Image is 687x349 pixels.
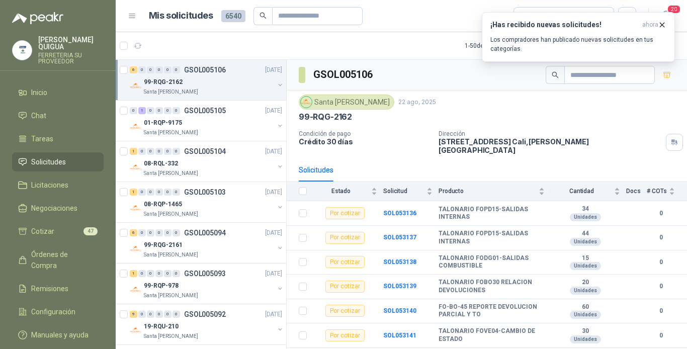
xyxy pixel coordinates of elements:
b: 44 [551,230,620,238]
div: Por cotizar [325,207,365,219]
b: FO-BO-45 REPORTE DEVOLUCION PARCIAL Y TO [439,303,545,319]
p: GSOL005104 [184,148,226,155]
th: Estado [313,182,383,201]
button: ¡Has recibido nuevas solicitudes!ahora Los compradores han publicado nuevas solicitudes en tus ca... [482,12,675,62]
div: 6 [130,229,137,236]
div: 0 [138,229,146,236]
img: Company Logo [130,324,142,336]
div: 0 [164,148,171,155]
span: Cotizar [31,226,54,237]
div: 0 [173,148,180,155]
div: 0 [147,148,154,155]
div: 1 [130,189,137,196]
b: 20 [551,279,620,287]
p: 99-RQG-2161 [144,240,183,250]
a: SOL053137 [383,234,416,241]
b: SOL053141 [383,332,416,339]
div: 0 [164,229,171,236]
div: 0 [173,270,180,277]
div: 0 [173,107,180,114]
a: 9 0 0 0 0 0 GSOL005092[DATE] Company Logo19-RQU-210Santa [PERSON_NAME] [130,308,284,340]
div: 0 [164,270,171,277]
span: Tareas [31,133,53,144]
b: 0 [647,282,675,291]
b: 0 [647,306,675,316]
b: 30 [551,327,620,335]
div: Unidades [570,213,601,221]
span: Remisiones [31,283,68,294]
a: SOL053140 [383,307,416,314]
p: Condición de pago [299,130,431,137]
div: 0 [155,229,163,236]
span: Chat [31,110,46,121]
div: 0 [155,148,163,155]
p: FERRETERIA SU PROVEEDOR [38,52,104,64]
div: Unidades [570,287,601,295]
p: Santa [PERSON_NAME] [144,169,198,178]
span: Órdenes de Compra [31,249,94,271]
a: SOL053139 [383,283,416,290]
p: [DATE] [265,269,282,279]
div: 0 [138,148,146,155]
div: 0 [155,189,163,196]
span: Cantidad [551,188,612,195]
div: 0 [173,229,180,236]
p: 99-RQG-2162 [299,112,352,122]
h3: GSOL005106 [313,67,374,82]
b: TALONARIO FOPD15-SALIDAS INTERNAS [439,206,545,221]
p: 22 ago, 2025 [398,98,436,107]
span: 6540 [221,10,245,22]
div: 0 [147,229,154,236]
p: GSOL005093 [184,270,226,277]
b: SOL053138 [383,258,416,266]
p: Santa [PERSON_NAME] [144,332,198,340]
p: [PERSON_NAME] QUIGUA [38,36,104,50]
div: 1 - 50 de 949 [465,38,527,54]
p: Santa [PERSON_NAME] [144,210,198,218]
span: Inicio [31,87,47,98]
p: Santa [PERSON_NAME] [144,251,198,259]
div: Por cotizar [325,329,365,341]
span: Licitaciones [31,180,68,191]
div: 0 [147,66,154,73]
b: 0 [647,209,675,218]
a: Remisiones [12,279,104,298]
p: GSOL005103 [184,189,226,196]
b: TALONARIO FOVE04-CAMBIO DE ESTADO [439,327,545,343]
span: Solicitud [383,188,424,195]
span: Solicitudes [31,156,66,167]
p: Los compradores han publicado nuevas solicitudes en tus categorías. [490,35,666,53]
span: search [260,12,267,19]
div: Por cotizar [325,305,365,317]
p: GSOL005094 [184,229,226,236]
p: 08-RQP-1465 [144,200,182,209]
p: Santa [PERSON_NAME] [144,292,198,300]
a: Solicitudes [12,152,104,171]
div: 0 [173,311,180,318]
p: [DATE] [265,106,282,116]
span: search [552,71,559,78]
div: Santa [PERSON_NAME] [299,95,394,110]
th: Solicitud [383,182,439,201]
div: 0 [155,311,163,318]
div: Por cotizar [325,281,365,293]
a: 6 0 0 0 0 0 GSOL005094[DATE] Company Logo99-RQG-2161Santa [PERSON_NAME] [130,227,284,259]
span: 47 [83,227,98,235]
a: 6 0 0 0 0 0 GSOL005106[DATE] Company Logo99-RQG-2162Santa [PERSON_NAME] [130,64,284,96]
p: [STREET_ADDRESS] Cali , [PERSON_NAME][GEOGRAPHIC_DATA] [439,137,662,154]
button: 20 [657,7,675,25]
b: 34 [551,205,620,213]
span: Configuración [31,306,75,317]
img: Company Logo [130,202,142,214]
div: Unidades [570,311,601,319]
b: TALONARIO FOPD15-SALIDAS INTERNAS [439,230,545,245]
div: 0 [147,270,154,277]
a: Inicio [12,83,104,102]
div: 1 [130,270,137,277]
p: GSOL005105 [184,107,226,114]
a: Cotizar47 [12,222,104,241]
p: 99-RQG-2162 [144,77,183,87]
b: 60 [551,303,620,311]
